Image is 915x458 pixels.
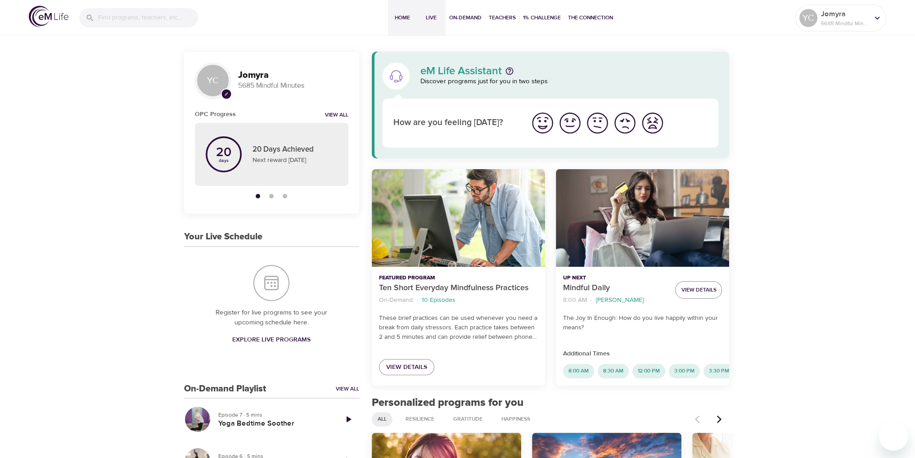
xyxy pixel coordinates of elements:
[386,362,427,373] span: View Details
[379,282,538,294] p: Ten Short Everyday Mindfulness Practices
[447,412,488,427] div: Gratitude
[563,349,722,359] p: Additional Times
[216,146,231,159] p: 20
[184,384,266,394] h3: On-Demand Playlist
[585,111,610,135] img: ok
[379,274,538,282] p: Featured Program
[252,156,338,165] p: Next reward [DATE]
[675,281,722,299] button: View Details
[613,111,637,135] img: bad
[379,359,434,376] a: View Details
[821,9,869,19] p: Jomyra
[563,274,668,282] p: Up Next
[29,6,68,27] img: logo
[372,412,392,427] div: All
[195,109,236,119] h6: OPC Progress
[338,409,359,430] a: Play Episode
[489,13,516,22] span: Teachers
[184,232,262,242] h3: Your Live Schedule
[372,415,392,423] span: All
[558,111,582,135] img: good
[372,396,730,409] h2: Personalized programs for you
[372,169,545,267] button: Ten Short Everyday Mindfulness Practices
[669,364,700,378] div: 3:00 PM
[563,364,594,378] div: 8:00 AM
[563,367,594,375] span: 8:00 AM
[709,409,729,429] button: Next items
[523,13,561,22] span: 1% Challenge
[420,13,442,22] span: Live
[556,169,729,267] button: Mindful Daily
[422,296,455,305] p: 10 Episodes
[238,81,348,91] p: 5685 Mindful Minutes
[400,415,440,423] span: Resilience
[563,296,587,305] p: 8:00 AM
[598,367,629,375] span: 8:30 AM
[232,334,311,346] span: Explore Live Programs
[584,109,611,137] button: I'm feeling ok
[253,265,289,301] img: Your Live Schedule
[496,412,536,427] div: Happiness
[632,364,665,378] div: 12:00 PM
[448,415,488,423] span: Gratitude
[879,422,908,451] iframe: Button to launch messaging window
[202,308,341,328] p: Register for live programs to see your upcoming schedule here.
[389,69,403,83] img: eM Life Assistant
[184,406,211,433] button: Yoga Bedtime Soother
[379,314,538,342] p: These brief practices can be used whenever you need a break from daily stressors. Each practice t...
[590,294,592,306] li: ·
[325,112,348,119] a: View all notifications
[400,412,440,427] div: Resilience
[611,109,639,137] button: I'm feeling bad
[681,285,716,295] span: View Details
[563,282,668,294] p: Mindful Daily
[218,411,330,419] p: Episode 7 · 5 mins
[632,367,665,375] span: 12:00 PM
[496,415,536,423] span: Happiness
[703,367,735,375] span: 3:30 PM
[596,296,644,305] p: [PERSON_NAME]
[530,111,555,135] img: great
[379,294,538,306] nav: breadcrumb
[420,76,719,87] p: Discover programs just for you in two steps
[218,419,330,428] h5: Yoga Bedtime Soother
[420,66,502,76] p: eM Life Assistant
[393,117,518,130] p: How are you feeling [DATE]?
[556,109,584,137] button: I'm feeling good
[703,364,735,378] div: 3:30 PM
[336,385,359,393] a: View All
[563,314,722,332] p: The Joy In Enough: How do you live happily within your means?
[252,144,338,156] p: 20 Days Achieved
[392,13,413,22] span: Home
[799,9,817,27] div: YC
[598,364,629,378] div: 8:30 AM
[379,296,413,305] p: On-Demand
[568,13,613,22] span: The Connection
[195,63,231,99] div: YC
[229,332,314,348] a: Explore Live Programs
[216,159,231,162] p: days
[98,8,198,27] input: Find programs, teachers, etc...
[669,367,700,375] span: 3:00 PM
[563,294,668,306] nav: breadcrumb
[640,111,665,135] img: worst
[238,70,348,81] h3: Jomyra
[529,109,556,137] button: I'm feeling great
[821,19,869,27] p: 5685 Mindful Minutes
[416,294,418,306] li: ·
[639,109,666,137] button: I'm feeling worst
[449,13,482,22] span: On-Demand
